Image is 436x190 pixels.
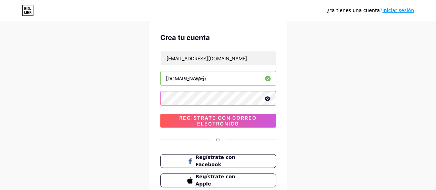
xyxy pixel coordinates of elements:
[160,114,276,128] button: Regístrate con correo electrónico
[166,76,206,81] font: [DOMAIN_NAME]/
[160,154,276,168] button: Regístrate con Facebook
[195,174,235,187] font: Regístrate con Apple
[195,154,235,167] font: Regístrate con Facebook
[161,51,276,65] input: Correo electrónico
[327,8,383,13] font: ¿Ya tienes una cuenta?
[160,33,210,42] font: Crea tu cuenta
[216,137,220,142] font: O
[179,115,257,127] font: Regístrate con correo electrónico
[161,71,276,85] input: nombre de usuario
[382,8,414,13] a: Iniciar sesión
[160,173,276,187] button: Regístrate con Apple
